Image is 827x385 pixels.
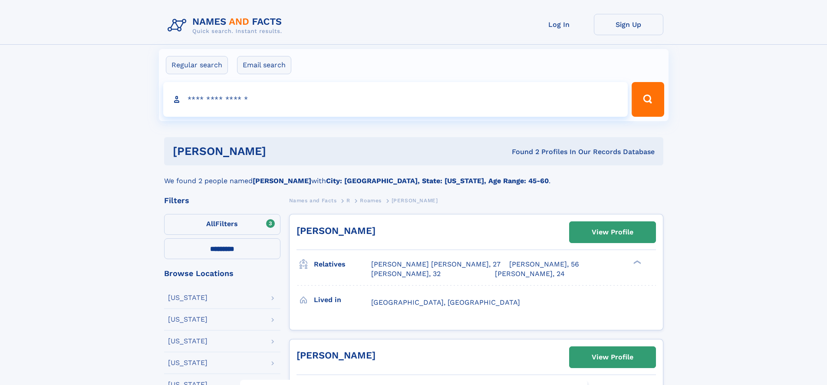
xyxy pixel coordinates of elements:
[371,298,520,306] span: [GEOGRAPHIC_DATA], [GEOGRAPHIC_DATA]
[326,177,549,185] b: City: [GEOGRAPHIC_DATA], State: [US_STATE], Age Range: 45-60
[164,270,280,277] div: Browse Locations
[173,146,389,157] h1: [PERSON_NAME]
[253,177,311,185] b: [PERSON_NAME]
[360,195,382,206] a: Roames
[371,269,441,279] a: [PERSON_NAME], 32
[168,338,208,345] div: [US_STATE]
[371,260,501,269] a: [PERSON_NAME] [PERSON_NAME], 27
[237,56,291,74] label: Email search
[570,347,656,368] a: View Profile
[164,214,280,235] label: Filters
[360,197,382,204] span: Roames
[168,316,208,323] div: [US_STATE]
[164,197,280,204] div: Filters
[166,56,228,74] label: Regular search
[509,260,579,269] a: [PERSON_NAME], 56
[524,14,594,35] a: Log In
[592,222,633,242] div: View Profile
[632,82,664,117] button: Search Button
[314,257,371,272] h3: Relatives
[389,147,655,157] div: Found 2 Profiles In Our Records Database
[297,350,376,361] a: [PERSON_NAME]
[570,222,656,243] a: View Profile
[314,293,371,307] h3: Lived in
[163,82,628,117] input: search input
[164,14,289,37] img: Logo Names and Facts
[495,269,565,279] a: [PERSON_NAME], 24
[346,195,350,206] a: R
[631,260,642,265] div: ❯
[592,347,633,367] div: View Profile
[346,197,350,204] span: R
[297,225,376,236] a: [PERSON_NAME]
[164,165,663,186] div: We found 2 people named with .
[168,294,208,301] div: [US_STATE]
[206,220,215,228] span: All
[168,359,208,366] div: [US_STATE]
[392,197,438,204] span: [PERSON_NAME]
[289,195,337,206] a: Names and Facts
[594,14,663,35] a: Sign Up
